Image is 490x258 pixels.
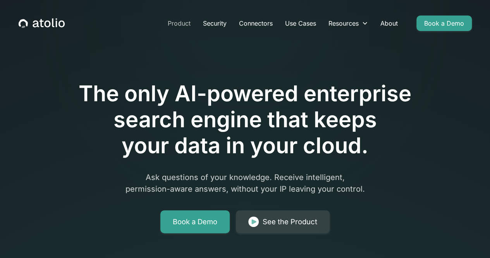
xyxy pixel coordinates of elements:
[236,210,330,234] a: See the Product
[233,16,279,31] a: Connectors
[416,16,472,31] a: Book a Demo
[263,216,317,227] div: See the Product
[374,16,404,31] a: About
[279,16,322,31] a: Use Cases
[47,81,444,159] h1: The only AI-powered enterprise search engine that keeps your data in your cloud.
[322,16,374,31] div: Resources
[19,18,65,28] a: home
[328,19,359,28] div: Resources
[197,16,233,31] a: Security
[162,16,197,31] a: Product
[160,210,230,234] a: Book a Demo
[96,171,394,195] p: Ask questions of your knowledge. Receive intelligent, permission-aware answers, without your IP l...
